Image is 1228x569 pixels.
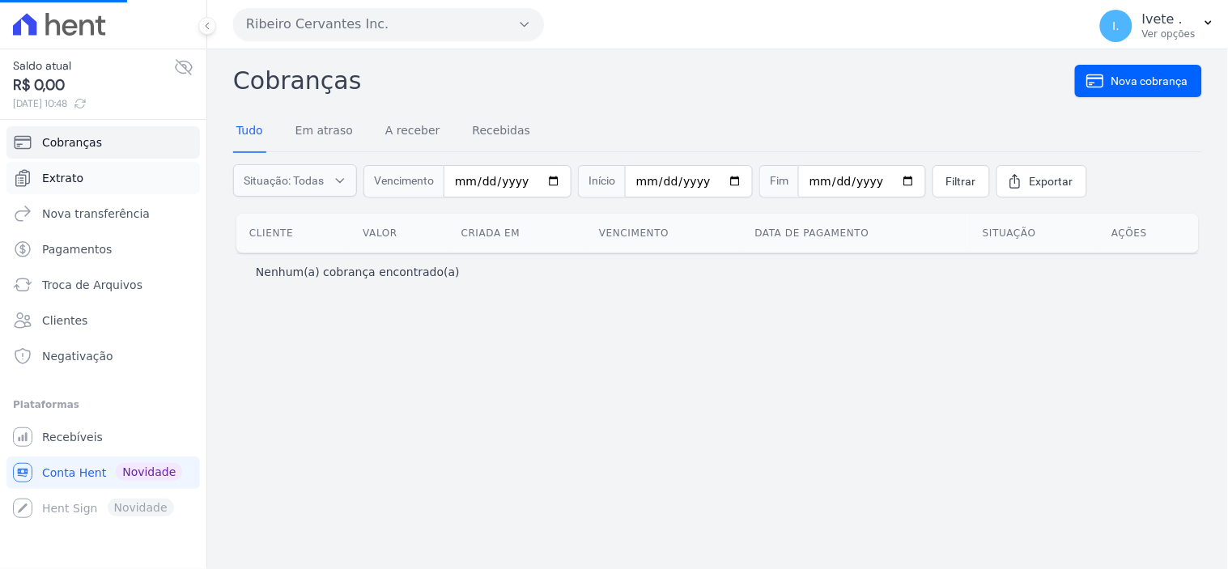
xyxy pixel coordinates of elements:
div: Plataformas [13,395,193,414]
a: Pagamentos [6,233,200,265]
a: Filtrar [933,165,990,197]
span: Situação: Todas [244,172,324,189]
th: Valor [350,214,448,253]
span: Exportar [1030,173,1073,189]
span: [DATE] 10:48 [13,96,174,111]
span: Clientes [42,312,87,329]
span: Recebíveis [42,429,103,445]
th: Situação [970,214,1098,253]
a: Exportar [996,165,1087,197]
span: Negativação [42,348,113,364]
button: I. Ivete . Ver opções [1087,3,1228,49]
button: Situação: Todas [233,164,357,197]
a: Nova transferência [6,197,200,230]
a: Negativação [6,340,200,372]
a: Recebíveis [6,421,200,453]
a: Tudo [233,111,266,153]
span: Nova transferência [42,206,150,222]
span: Início [578,165,625,197]
a: Recebidas [470,111,534,153]
a: Nova cobrança [1075,65,1202,97]
span: I. [1113,20,1120,32]
h2: Cobranças [233,62,1075,99]
th: Ações [1098,214,1199,253]
a: Cobranças [6,126,200,159]
span: Saldo atual [13,57,174,74]
span: Pagamentos [42,241,112,257]
span: Nova cobrança [1111,73,1188,89]
a: A receber [382,111,444,153]
span: Novidade [116,463,182,481]
span: Fim [759,165,798,197]
a: Extrato [6,162,200,194]
span: Extrato [42,170,83,186]
a: Clientes [6,304,200,337]
th: Data de pagamento [742,214,971,253]
th: Vencimento [586,214,741,253]
nav: Sidebar [13,126,193,524]
button: Ribeiro Cervantes Inc. [233,8,544,40]
a: Em atraso [292,111,356,153]
th: Cliente [236,214,350,253]
p: Ivete . [1142,11,1196,28]
p: Ver opções [1142,28,1196,40]
p: Nenhum(a) cobrança encontrado(a) [256,264,460,280]
th: Criada em [448,214,586,253]
span: Troca de Arquivos [42,277,142,293]
span: R$ 0,00 [13,74,174,96]
span: Filtrar [946,173,976,189]
a: Conta Hent Novidade [6,456,200,489]
span: Vencimento [363,165,444,197]
a: Troca de Arquivos [6,269,200,301]
span: Cobranças [42,134,102,151]
span: Conta Hent [42,465,106,481]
